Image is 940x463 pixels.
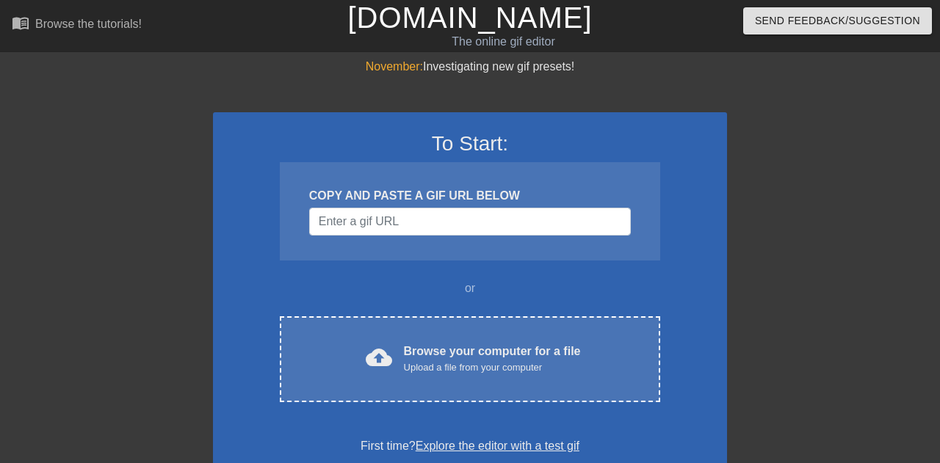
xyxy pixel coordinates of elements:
[404,343,581,375] div: Browse your computer for a file
[366,344,392,371] span: cloud_upload
[366,60,423,73] span: November:
[232,437,708,455] div: First time?
[347,1,592,34] a: [DOMAIN_NAME]
[321,33,687,51] div: The online gif editor
[309,187,631,205] div: COPY AND PASTE A GIF URL BELOW
[404,360,581,375] div: Upload a file from your computer
[251,280,689,297] div: or
[755,12,920,30] span: Send Feedback/Suggestion
[743,7,932,34] button: Send Feedback/Suggestion
[12,14,142,37] a: Browse the tutorials!
[232,131,708,156] h3: To Start:
[213,58,727,76] div: Investigating new gif presets!
[35,18,142,30] div: Browse the tutorials!
[309,208,631,236] input: Username
[12,14,29,32] span: menu_book
[416,440,579,452] a: Explore the editor with a test gif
